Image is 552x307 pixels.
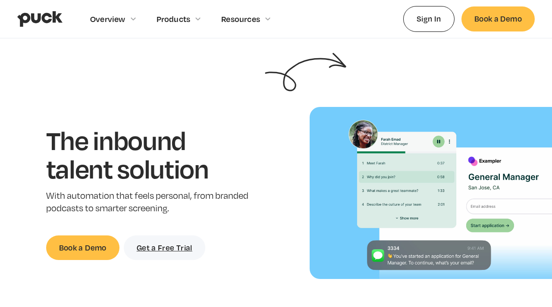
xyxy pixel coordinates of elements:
a: Get a Free Trial [124,235,205,260]
p: With automation that feels personal, from branded podcasts to smarter screening. [46,190,251,215]
h1: The inbound talent solution [46,126,251,182]
div: Overview [90,14,125,24]
a: Sign In [403,6,455,31]
div: Products [157,14,191,24]
a: Book a Demo [46,235,119,260]
a: Book a Demo [461,6,535,31]
div: Resources [221,14,260,24]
